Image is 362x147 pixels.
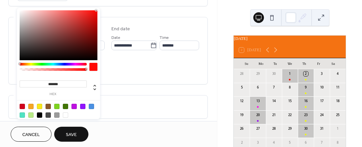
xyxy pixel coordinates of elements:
div: 30 [303,126,308,131]
div: Mo [254,58,268,69]
div: 23 [303,113,308,117]
div: #000000 [37,112,42,118]
div: 6 [303,140,308,145]
div: #F8E71C [37,104,42,109]
div: 2 [303,72,308,76]
div: #B8E986 [28,112,34,118]
div: 1 [335,126,340,131]
div: #9013FE [80,104,85,109]
div: 14 [271,99,276,103]
div: 6 [255,85,260,90]
div: 20 [255,113,260,117]
div: 4 [271,140,276,145]
div: 28 [271,126,276,131]
div: 9 [303,85,308,90]
div: 21 [271,113,276,117]
div: 24 [319,113,324,117]
div: Su [239,58,254,69]
div: #9B9B9B [54,112,60,118]
div: 7 [319,140,324,145]
div: 22 [287,113,292,117]
div: 8 [287,85,292,90]
div: 27 [255,126,260,131]
div: #4A90E2 [89,104,94,109]
div: 18 [335,99,340,103]
div: 15 [287,99,292,103]
div: #F5A623 [28,104,34,109]
div: Fr [311,58,326,69]
div: Sa [326,58,340,69]
div: #D0021B [20,104,25,109]
div: #BD10E0 [71,104,77,109]
div: 4 [335,72,340,76]
div: #FFFFFF [63,112,68,118]
div: #7ED321 [54,104,60,109]
span: Time [160,34,169,41]
div: 31 [319,126,324,131]
div: #50E3C2 [20,112,25,118]
span: Save [66,131,77,138]
div: 2 [239,140,244,145]
div: 13 [255,99,260,103]
div: 29 [255,72,260,76]
div: 17 [319,99,324,103]
div: 5 [287,140,292,145]
div: 1 [287,72,292,76]
div: #4A4A4A [46,112,51,118]
div: 19 [239,113,244,117]
div: 11 [335,85,340,90]
div: 25 [335,113,340,117]
span: Date [111,34,120,41]
div: End date [111,26,130,33]
button: Save [54,127,88,142]
button: Cancel [11,127,52,142]
div: 8 [335,140,340,145]
label: hex [20,92,87,96]
div: 16 [303,99,308,103]
div: #8B572A [46,104,51,109]
div: [DATE] [234,36,346,42]
div: 12 [239,99,244,103]
div: #417505 [63,104,68,109]
span: Cancel [22,131,40,138]
div: 10 [319,85,324,90]
div: Tu [268,58,283,69]
div: 3 [319,72,324,76]
div: 28 [239,72,244,76]
div: 26 [239,126,244,131]
div: 5 [239,85,244,90]
div: Th [297,58,311,69]
div: We [283,58,297,69]
div: 7 [271,85,276,90]
div: 30 [271,72,276,76]
div: 3 [255,140,260,145]
div: 29 [287,126,292,131]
